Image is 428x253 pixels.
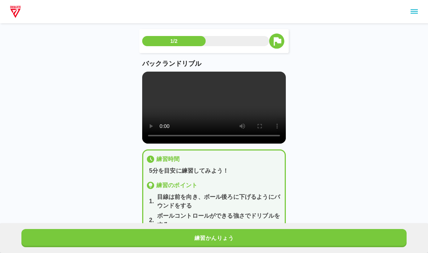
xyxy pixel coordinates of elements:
p: 2 . [149,216,154,225]
p: 5分を目安に練習してみよう！ [149,166,282,175]
p: 練習のポイント [156,181,197,190]
p: バックランドリブル [142,59,286,69]
p: 1/2 [170,37,178,45]
p: 目線は前を向き、ボール後ろに下げるようにバウンドをする [157,193,282,210]
button: sidemenu [408,5,420,18]
p: 練習時間 [156,155,180,164]
button: 練習かんりょう [21,229,407,247]
p: 1 . [149,197,154,206]
p: ボールコントロールができる強さでドリブルをする [157,212,282,229]
img: dummy [9,4,22,19]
